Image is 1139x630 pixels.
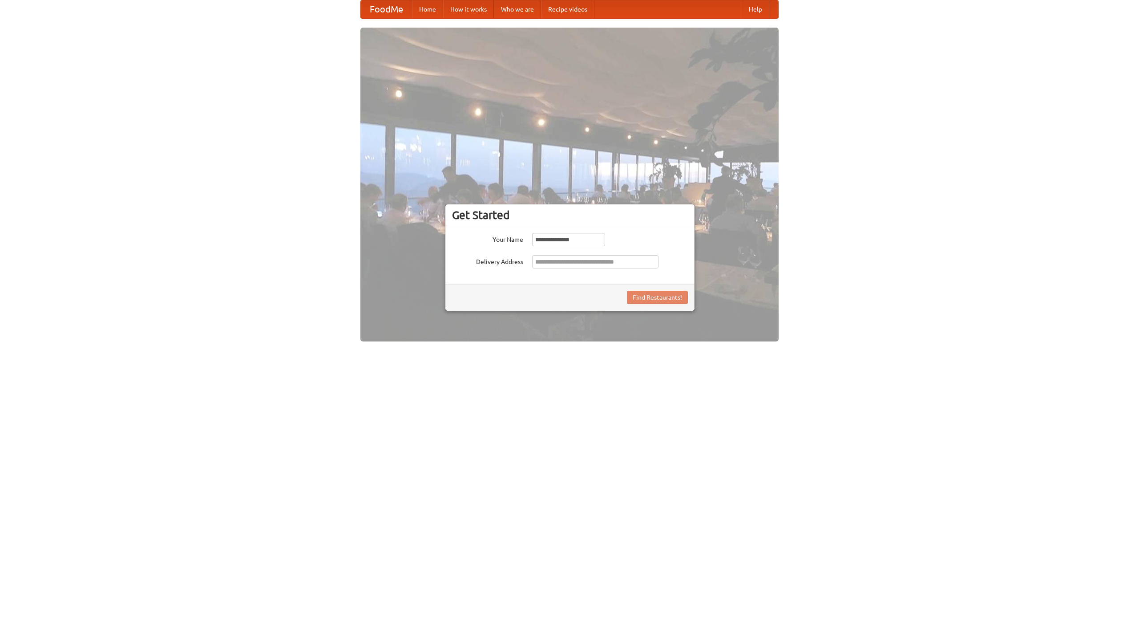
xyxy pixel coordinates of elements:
button: Find Restaurants! [627,291,688,304]
label: Your Name [452,233,523,244]
h3: Get Started [452,208,688,222]
a: Help [742,0,769,18]
a: Recipe videos [541,0,594,18]
a: Who we are [494,0,541,18]
a: FoodMe [361,0,412,18]
a: How it works [443,0,494,18]
a: Home [412,0,443,18]
label: Delivery Address [452,255,523,266]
